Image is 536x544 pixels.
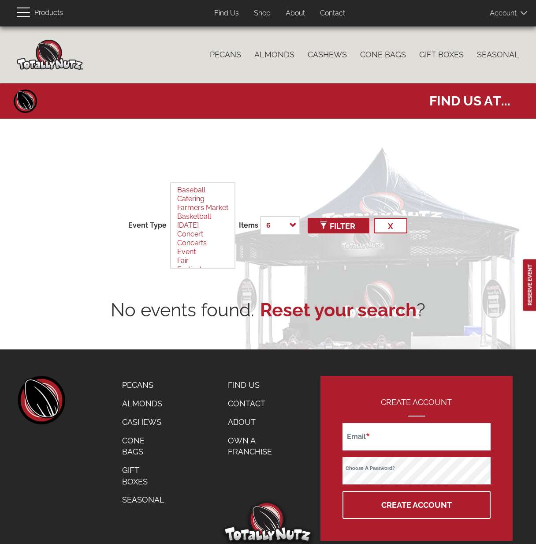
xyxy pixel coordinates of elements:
option: Fair [176,256,229,265]
option: Concerts [176,239,229,248]
option: Farmers Market [176,203,229,212]
option: Concert [176,230,229,239]
a: Cone Bags [115,431,171,461]
a: Almonds [115,394,171,413]
a: About [221,413,292,431]
option: Catering [176,195,229,203]
img: Home [17,40,83,70]
a: About [279,5,312,22]
a: Find Us [221,376,292,394]
button: Create Account [342,491,491,519]
label: Event Type [128,221,167,231]
a: Contact [313,5,352,22]
div: No events found. ? [17,297,519,323]
label: Items [239,221,258,231]
a: Cashews [115,413,171,431]
a: Pecans [203,45,248,64]
a: Own a Franchise [221,431,292,461]
a: Cone Bags [354,45,413,64]
a: home [17,376,65,424]
a: Shop [247,5,277,22]
option: Event [176,248,229,256]
a: Almonds [248,45,301,64]
img: Totally Nutz Logo [224,502,312,542]
a: Find Us [208,5,246,22]
option: Baseball [176,186,229,195]
input: Your email address. We won’t share this with anyone. [342,423,491,450]
a: Seasonal [115,491,171,509]
a: Seasonal [470,45,526,64]
a: Gift Boxes [115,461,171,491]
a: Gift Boxes [413,45,470,64]
option: Festival [176,265,229,274]
a: Contact [221,394,292,413]
a: Pecans [115,376,171,394]
a: Home [12,88,39,114]
a: Reset your search [260,297,417,323]
h2: Create Account [342,398,491,416]
option: Basketball [176,212,229,221]
button: x [374,218,407,233]
a: Cashews [301,45,354,64]
span: Find us at... [429,88,510,110]
option: [DATE] [176,221,229,230]
button: Filter [308,218,369,233]
span: Products [34,7,63,19]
